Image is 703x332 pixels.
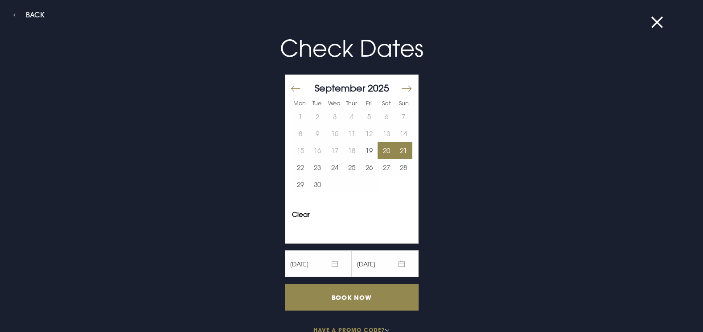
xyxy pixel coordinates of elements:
td: Choose Friday, September 26, 2025 as your end date. [361,159,378,176]
button: 24 [326,159,344,176]
td: Choose Sunday, September 21, 2025 as your end date. [395,142,412,159]
span: 2025 [368,82,389,94]
button: 25 [343,159,361,176]
td: Choose Monday, September 22, 2025 as your end date. [292,159,309,176]
span: [DATE] [285,250,352,277]
button: 28 [395,159,412,176]
button: 29 [292,176,309,193]
td: Choose Monday, September 29, 2025 as your end date. [292,176,309,193]
button: 30 [309,176,326,193]
button: 21 [395,142,412,159]
button: 20 [378,142,395,159]
span: [DATE] [352,250,419,277]
td: Choose Wednesday, September 24, 2025 as your end date. [326,159,344,176]
button: 23 [309,159,326,176]
td: Choose Sunday, September 28, 2025 as your end date. [395,159,412,176]
button: Clear [292,211,310,218]
button: Move backward to switch to the previous month. [290,79,301,98]
button: 22 [292,159,309,176]
p: Check Dates [140,31,564,66]
button: 26 [361,159,378,176]
span: September [315,82,365,94]
td: Selected. Saturday, September 20, 2025 [378,142,395,159]
button: 27 [378,159,395,176]
button: Move forward to switch to the next month. [401,79,411,98]
button: Back [13,11,45,21]
td: Choose Saturday, September 27, 2025 as your end date. [378,159,395,176]
td: Choose Thursday, September 25, 2025 as your end date. [343,159,361,176]
td: Choose Tuesday, September 23, 2025 as your end date. [309,159,326,176]
td: Choose Friday, September 19, 2025 as your end date. [361,142,378,159]
input: Book Now [285,284,419,311]
button: 19 [361,142,378,159]
td: Choose Tuesday, September 30, 2025 as your end date. [309,176,326,193]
